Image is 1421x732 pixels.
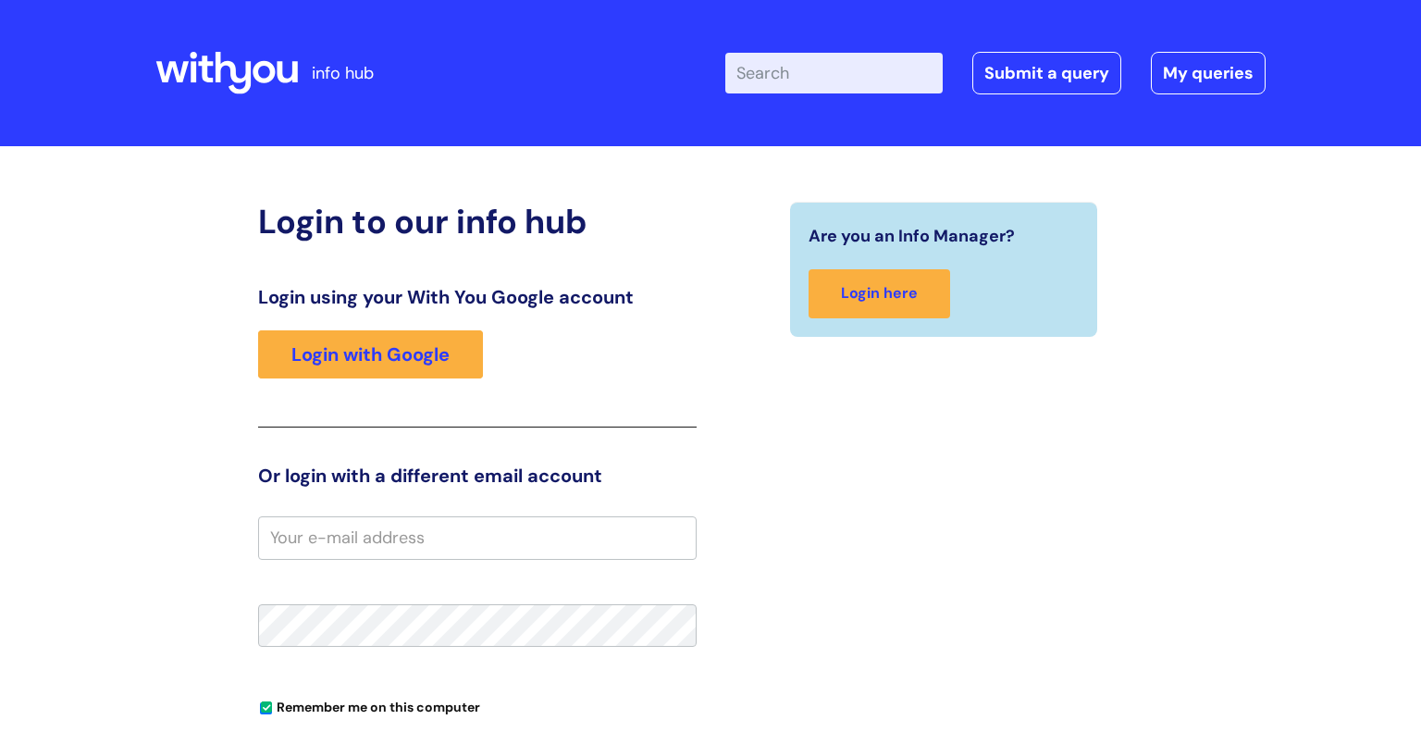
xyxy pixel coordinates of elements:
a: Login with Google [258,330,483,378]
label: Remember me on this computer [258,695,480,715]
a: My queries [1151,52,1266,94]
input: Your e-mail address [258,516,697,559]
input: Search [725,53,943,93]
h3: Login using your With You Google account [258,286,697,308]
h3: Or login with a different email account [258,465,697,487]
h2: Login to our info hub [258,202,697,242]
p: info hub [312,58,374,88]
a: Submit a query [972,52,1121,94]
input: Remember me on this computer [260,702,272,714]
a: Login here [809,269,950,318]
span: Are you an Info Manager? [809,221,1015,251]
div: You can uncheck this option if you're logging in from a shared device [258,691,697,721]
